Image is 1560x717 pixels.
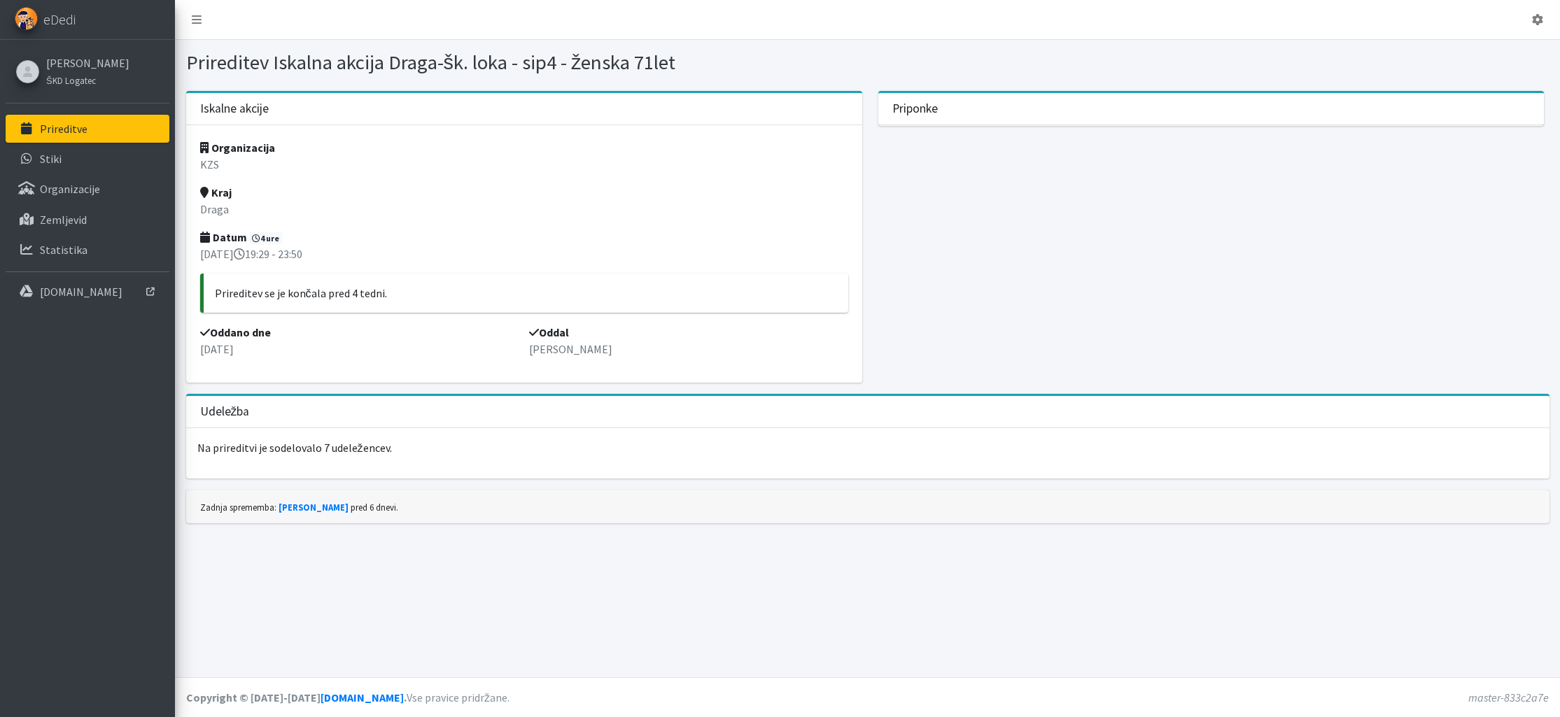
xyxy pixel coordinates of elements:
[43,9,76,30] span: eDedi
[200,341,519,357] p: [DATE]
[892,101,938,116] h3: Priponke
[529,325,569,339] strong: Oddal
[200,101,269,116] h3: Iskalne akcije
[175,677,1560,717] footer: Vse pravice pridržane.
[200,201,849,218] p: Draga
[186,428,1550,467] p: Na prireditvi je sodelovalo 7 udeležencev.
[249,232,283,245] span: 4 ure
[321,690,404,704] a: [DOMAIN_NAME]
[200,502,398,513] small: Zadnja sprememba: pred 6 dnevi.
[6,278,169,306] a: [DOMAIN_NAME]
[40,285,122,299] p: [DOMAIN_NAME]
[40,243,87,257] p: Statistika
[186,690,407,704] strong: Copyright © [DATE]-[DATE] .
[6,175,169,203] a: Organizacije
[200,246,849,262] p: [DATE] 19:29 - 23:50
[186,50,863,75] h1: Prireditev Iskalna akcija Draga-šk. loka - sip4 - ženska 71let
[40,122,87,136] p: Prireditve
[200,156,849,173] p: KZS
[40,182,100,196] p: Organizacije
[200,230,247,244] strong: Datum
[200,185,232,199] strong: Kraj
[6,236,169,264] a: Statistika
[40,152,62,166] p: Stiki
[46,55,129,71] a: [PERSON_NAME]
[15,7,38,30] img: eDedi
[529,341,848,357] p: [PERSON_NAME]
[279,502,349,513] a: [PERSON_NAME]
[46,71,129,88] a: ŠKD Logatec
[200,404,250,419] h3: Udeležba
[1468,690,1549,704] em: master-833c2a7e
[40,213,87,227] p: Zemljevid
[6,206,169,234] a: Zemljevid
[6,145,169,173] a: Stiki
[215,285,838,301] p: Prireditev se je končala pred 4 tedni.
[200,325,271,339] strong: Oddano dne
[46,75,96,86] small: ŠKD Logatec
[6,115,169,143] a: Prireditve
[200,141,275,155] strong: Organizacija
